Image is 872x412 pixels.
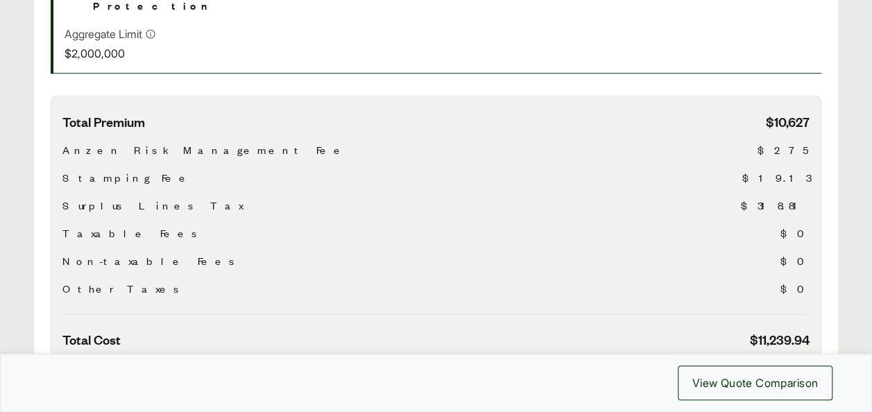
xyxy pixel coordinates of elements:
p: Aggregate Limit [65,26,142,42]
span: $0 [780,225,810,241]
span: $11,239.94 [750,331,810,348]
span: $0 [780,280,810,297]
span: Total Cost [62,331,121,348]
span: View Quote Comparison [692,375,818,391]
span: Total Premium [62,113,145,130]
span: $318.81 [741,197,810,214]
span: Stamping Fee [62,169,193,186]
span: Other Taxes [62,280,185,297]
p: Taxes & Fees are fully earned. [62,351,810,366]
p: $2,000,000 [65,45,156,62]
span: Taxable Fees [62,225,203,241]
span: $10,627 [766,113,810,130]
span: $19.13 [742,169,810,186]
button: View Quote Comparison [678,366,832,400]
span: $275 [758,141,810,158]
span: Anzen Risk Management Fee [62,141,348,158]
span: Non-taxable Fees [62,252,240,269]
span: $0 [780,252,810,269]
span: Surplus Lines Tax [62,197,243,214]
